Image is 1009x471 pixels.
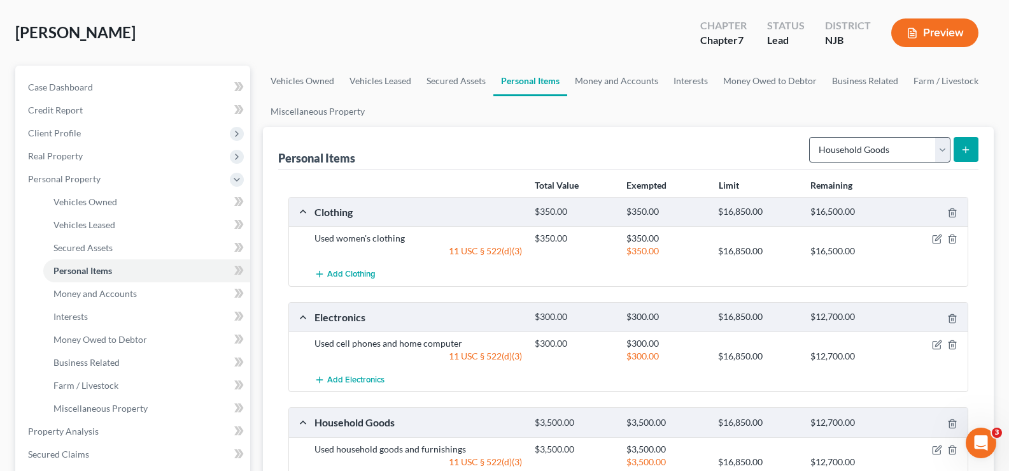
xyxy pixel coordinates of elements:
[620,417,712,429] div: $3,500.00
[53,242,113,253] span: Secured Assets
[528,311,620,323] div: $300.00
[620,232,712,245] div: $350.00
[528,417,620,429] div: $3,500.00
[314,368,385,391] button: Add Electronics
[342,66,419,96] a: Vehicles Leased
[308,456,528,468] div: 11 USC § 522(d)(3)
[810,180,852,191] strong: Remaining
[620,456,712,468] div: $3,500.00
[308,205,528,219] div: Clothing
[18,420,250,443] a: Property Analysis
[43,259,250,282] a: Personal Items
[712,245,803,257] div: $16,850.00
[712,417,803,429] div: $16,850.00
[18,99,250,122] a: Credit Report
[767,33,805,48] div: Lead
[666,66,716,96] a: Interests
[18,76,250,99] a: Case Dashboard
[825,18,871,33] div: District
[992,428,1002,438] span: 3
[804,245,896,257] div: $16,500.00
[620,443,712,456] div: $3,500.00
[43,397,250,420] a: Miscellaneous Property
[767,18,805,33] div: Status
[567,66,666,96] a: Money and Accounts
[53,357,120,368] span: Business Related
[620,245,712,257] div: $350.00
[327,270,376,280] span: Add Clothing
[28,127,81,138] span: Client Profile
[43,374,250,397] a: Farm / Livestock
[712,350,803,363] div: $16,850.00
[308,245,528,257] div: 11 USC § 522(d)(3)
[308,232,528,245] div: Used women's clothing
[43,305,250,328] a: Interests
[738,34,744,46] span: 7
[308,350,528,363] div: 11 USC § 522(d)(3)
[535,180,579,191] strong: Total Value
[43,191,250,214] a: Vehicles Owned
[804,417,896,429] div: $12,700.00
[15,23,136,41] span: [PERSON_NAME]
[626,180,667,191] strong: Exempted
[263,96,372,127] a: Miscellaneous Property
[966,428,996,458] iframe: Intercom live chat
[28,173,101,184] span: Personal Property
[43,214,250,236] a: Vehicles Leased
[53,380,118,391] span: Farm / Livestock
[263,66,342,96] a: Vehicles Owned
[712,206,803,218] div: $16,850.00
[825,33,871,48] div: NJB
[18,443,250,466] a: Secured Claims
[53,334,147,345] span: Money Owed to Debtor
[308,310,528,324] div: Electronics
[28,82,93,92] span: Case Dashboard
[53,265,112,276] span: Personal Items
[620,311,712,323] div: $300.00
[700,33,747,48] div: Chapter
[620,350,712,363] div: $300.00
[528,232,620,245] div: $350.00
[419,66,493,96] a: Secured Assets
[620,206,712,218] div: $350.00
[804,206,896,218] div: $16,500.00
[53,219,115,230] span: Vehicles Leased
[308,416,528,429] div: Household Goods
[28,105,83,115] span: Credit Report
[528,337,620,350] div: $300.00
[308,443,528,456] div: Used household goods and furnishings
[528,443,620,456] div: $3,500.00
[53,288,137,299] span: Money and Accounts
[28,150,83,161] span: Real Property
[28,426,99,437] span: Property Analysis
[53,403,148,414] span: Miscellaneous Property
[716,66,824,96] a: Money Owed to Debtor
[804,456,896,468] div: $12,700.00
[43,351,250,374] a: Business Related
[700,18,747,33] div: Chapter
[493,66,567,96] a: Personal Items
[804,350,896,363] div: $12,700.00
[53,196,117,207] span: Vehicles Owned
[278,150,355,166] div: Personal Items
[43,328,250,351] a: Money Owed to Debtor
[712,311,803,323] div: $16,850.00
[528,206,620,218] div: $350.00
[620,337,712,350] div: $300.00
[804,311,896,323] div: $12,700.00
[314,263,376,286] button: Add Clothing
[28,449,89,460] span: Secured Claims
[43,282,250,305] a: Money and Accounts
[891,18,978,47] button: Preview
[719,180,739,191] strong: Limit
[53,311,88,322] span: Interests
[906,66,986,96] a: Farm / Livestock
[712,456,803,468] div: $16,850.00
[327,375,385,385] span: Add Electronics
[308,337,528,350] div: Used cell phones and home computer
[824,66,906,96] a: Business Related
[43,236,250,259] a: Secured Assets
